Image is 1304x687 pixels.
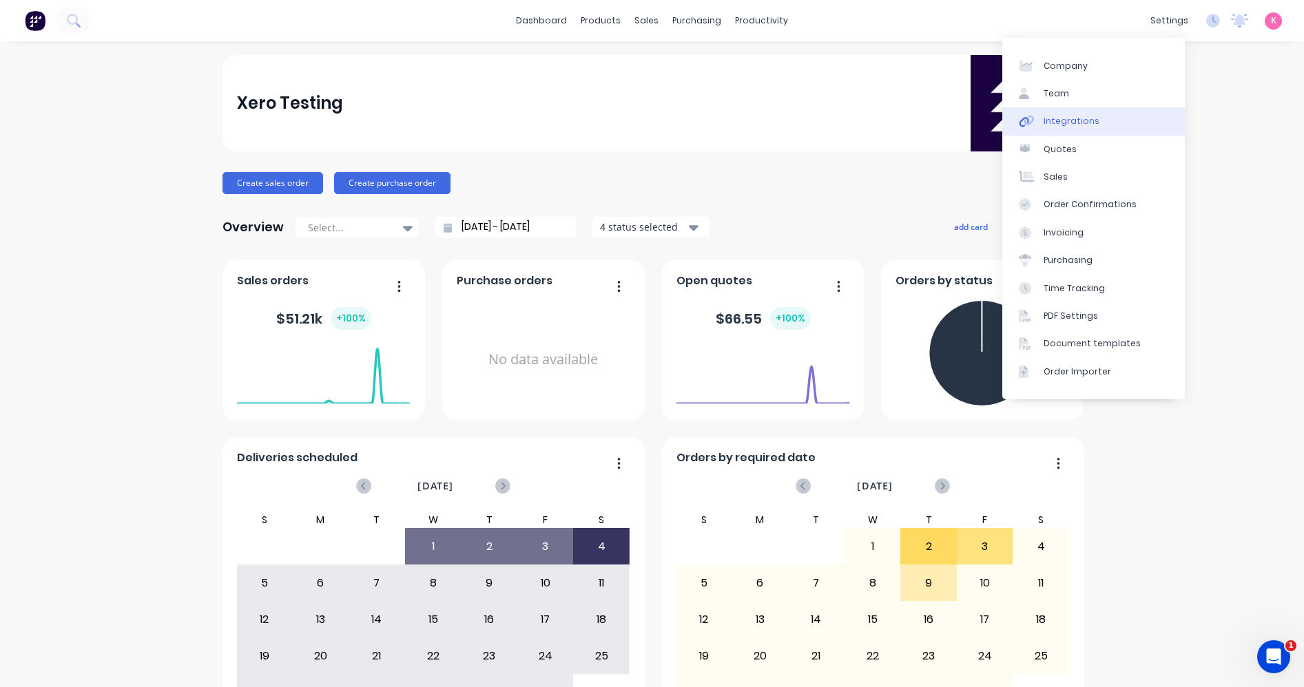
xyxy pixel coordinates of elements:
[958,566,1013,600] div: 10
[334,172,451,194] button: Create purchase order
[901,566,956,600] div: 9
[1044,282,1105,295] div: Time Tracking
[1143,10,1195,31] div: settings
[276,307,371,330] div: $ 51.21k
[1044,310,1098,322] div: PDF Settings
[405,511,462,528] div: W
[732,511,789,528] div: M
[1002,80,1185,107] a: Team
[1002,246,1185,274] a: Purchasing
[462,602,517,637] div: 16
[592,217,710,237] button: 4 status selected
[518,529,573,564] div: 3
[1002,302,1185,330] a: PDF Settings
[1044,366,1111,378] div: Order Importer
[349,639,404,673] div: 21
[733,602,788,637] div: 13
[676,639,732,673] div: 19
[574,566,629,600] div: 11
[1044,143,1077,156] div: Quotes
[1002,163,1185,191] a: Sales
[789,602,844,637] div: 14
[716,307,811,330] div: $ 66.55
[574,639,629,673] div: 25
[222,213,284,241] div: Overview
[857,478,893,494] span: [DATE]
[1002,107,1185,135] a: Integrations
[1285,640,1296,651] span: 1
[462,639,517,673] div: 23
[845,602,900,637] div: 15
[293,511,349,528] div: M
[958,529,1013,564] div: 3
[293,602,349,637] div: 13
[1013,529,1068,564] div: 4
[971,55,1067,151] img: Xero Testing
[237,566,292,600] div: 5
[574,529,629,564] div: 4
[733,639,788,673] div: 20
[958,602,1013,637] div: 17
[945,218,997,235] button: add card
[901,639,956,673] div: 23
[293,639,349,673] div: 20
[25,10,45,31] img: Factory
[349,566,404,600] div: 7
[901,602,956,637] div: 16
[457,273,552,289] span: Purchase orders
[237,450,358,466] span: Deliveries scheduled
[1257,640,1290,673] iframe: Intercom live chat
[237,602,292,637] div: 12
[1002,219,1185,246] a: Invoicing
[237,639,292,673] div: 19
[845,566,900,600] div: 8
[509,10,574,31] a: dashboard
[600,220,687,234] div: 4 status selected
[406,602,461,637] div: 15
[518,566,573,600] div: 10
[1013,511,1069,528] div: S
[1002,191,1185,218] a: Order Confirmations
[1002,330,1185,357] a: Document templates
[406,529,461,564] div: 1
[676,273,752,289] span: Open quotes
[789,566,844,600] div: 7
[896,273,993,289] span: Orders by status
[1044,87,1069,100] div: Team
[676,602,732,637] div: 12
[1044,254,1093,266] div: Purchasing
[518,602,573,637] div: 17
[236,511,293,528] div: S
[293,566,349,600] div: 6
[517,511,574,528] div: F
[1013,639,1068,673] div: 25
[676,566,732,600] div: 5
[1013,602,1068,637] div: 18
[900,511,957,528] div: T
[457,295,630,425] div: No data available
[845,511,901,528] div: W
[237,89,343,117] div: Xero Testing
[462,529,517,564] div: 2
[1002,52,1185,79] a: Company
[788,511,845,528] div: T
[222,172,323,194] button: Create sales order
[1044,171,1068,183] div: Sales
[331,307,371,330] div: + 100 %
[417,478,453,494] span: [DATE]
[845,529,900,564] div: 1
[349,602,404,637] div: 14
[665,10,728,31] div: purchasing
[958,639,1013,673] div: 24
[1002,358,1185,385] a: Order Importer
[733,566,788,600] div: 6
[574,10,628,31] div: products
[1044,226,1084,239] div: Invoicing
[461,511,517,528] div: T
[1044,60,1088,72] div: Company
[676,511,732,528] div: S
[1013,566,1068,600] div: 11
[676,450,816,466] span: Orders by required date
[349,511,405,528] div: T
[1044,337,1141,350] div: Document templates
